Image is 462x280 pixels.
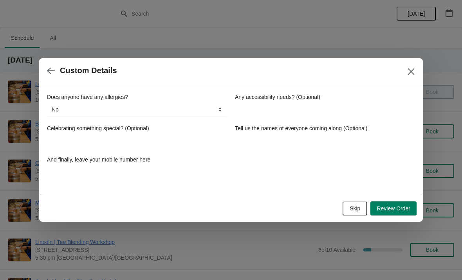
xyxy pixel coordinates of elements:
[350,205,360,212] span: Skip
[47,156,150,163] label: And finally, leave your mobile number here
[60,66,117,75] h2: Custom Details
[235,93,320,101] label: Any accessibility needs? (Optional)
[404,65,418,79] button: Close
[235,124,368,132] label: Tell us the names of everyone coming along (Optional)
[370,201,417,215] button: Review Order
[343,201,367,215] button: Skip
[377,205,410,212] span: Review Order
[47,93,128,101] label: Does anyone have any allergies?
[47,124,149,132] label: Celebrating something special? (Optional)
